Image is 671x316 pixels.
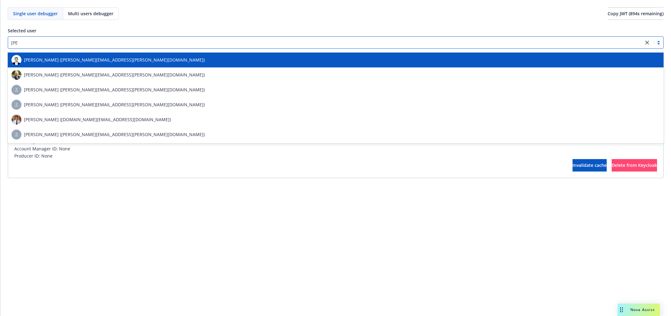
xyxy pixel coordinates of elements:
[14,145,657,152] span: Account Manager ID: None
[11,115,21,125] img: photo
[608,11,664,16] span: Copy JWT ( 894 s remaining)
[24,57,205,63] span: [PERSON_NAME] ([PERSON_NAME][EMAIL_ADDRESS][PERSON_NAME][DOMAIN_NAME])
[68,10,113,17] span: Multi users debugger
[573,162,607,168] span: Invalidate cache
[13,10,58,17] span: Single user debugger
[618,304,625,316] div: Drag to move
[11,70,21,80] img: photo
[14,153,657,159] span: Producer ID: None
[24,86,205,93] span: [PERSON_NAME] ([PERSON_NAME][EMAIL_ADDRESS][PERSON_NAME][DOMAIN_NAME])
[11,55,21,65] img: photo
[612,162,657,168] span: Delete from Keycloak
[643,39,651,46] a: close
[8,28,36,34] span: Selected user
[608,7,664,20] button: Copy JWT (894s remaining)
[24,101,205,108] span: [PERSON_NAME] ([PERSON_NAME][EMAIL_ADDRESS][PERSON_NAME][DOMAIN_NAME])
[618,304,660,316] button: Nova Assist
[24,131,205,138] span: [PERSON_NAME] ([PERSON_NAME][EMAIL_ADDRESS][PERSON_NAME][DOMAIN_NAME])
[612,159,657,172] button: Delete from Keycloak
[24,116,171,123] span: [PERSON_NAME] ([DOMAIN_NAME][EMAIL_ADDRESS][DOMAIN_NAME])
[573,159,607,172] button: Invalidate cache
[24,71,205,78] span: [PERSON_NAME] ([PERSON_NAME][EMAIL_ADDRESS][PERSON_NAME][DOMAIN_NAME])
[630,307,655,312] span: Nova Assist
